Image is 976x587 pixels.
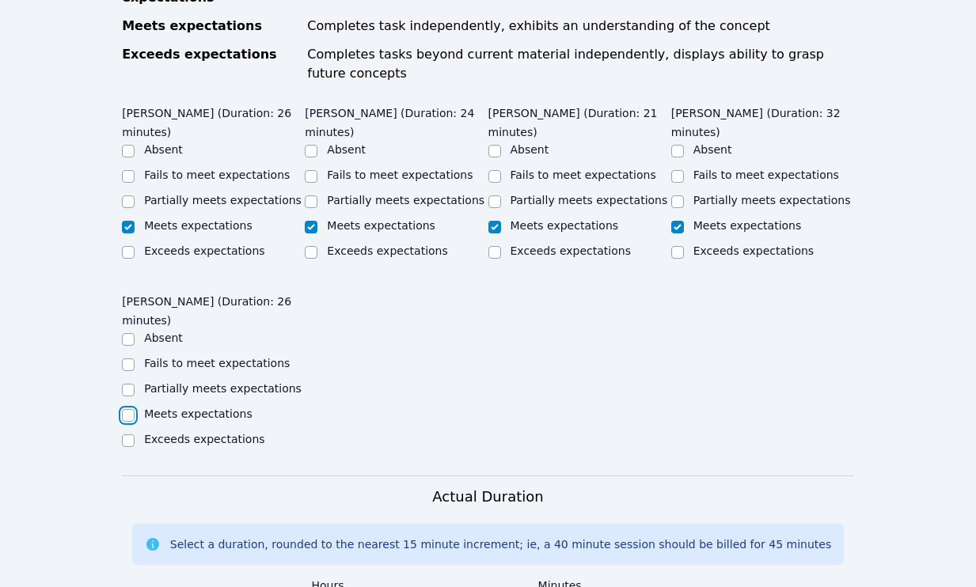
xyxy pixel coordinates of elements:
label: Fails to meet expectations [693,169,839,181]
legend: [PERSON_NAME] (Duration: 24 minutes) [305,99,488,142]
div: Exceeds expectations [122,45,298,83]
label: Partially meets expectations [693,194,851,206]
label: Fails to meet expectations [511,169,656,181]
label: Absent [511,143,549,156]
legend: [PERSON_NAME] (Duration: 26 minutes) [122,287,305,330]
div: Select a duration, rounded to the nearest 15 minute increment; ie, a 40 minute session should be ... [170,536,831,552]
label: Absent [144,143,183,156]
div: Completes tasks beyond current material independently, displays ability to grasp future concepts [307,45,854,83]
label: Absent [327,143,366,156]
legend: [PERSON_NAME] (Duration: 26 minutes) [122,99,305,142]
label: Fails to meet expectations [327,169,473,181]
div: Completes task independently, exhibits an understanding of the concept [307,17,854,36]
label: Exceeds expectations [511,244,631,257]
legend: [PERSON_NAME] (Duration: 32 minutes) [671,99,854,142]
div: Meets expectations [122,17,298,36]
label: Partially meets expectations [327,194,484,206]
label: Fails to meet expectations [144,357,290,369]
label: Exceeds expectations [693,244,814,257]
label: Exceeds expectations [144,244,264,257]
label: Partially meets expectations [144,382,302,395]
label: Partially meets expectations [511,194,668,206]
label: Exceeds expectations [327,244,447,257]
label: Absent [693,143,732,156]
legend: [PERSON_NAME] (Duration: 21 minutes) [488,99,671,142]
label: Fails to meet expectations [144,169,290,181]
label: Absent [144,331,183,344]
h3: Actual Duration [432,486,543,508]
label: Meets expectations [511,219,619,232]
label: Meets expectations [327,219,435,232]
label: Exceeds expectations [144,433,264,445]
label: Meets expectations [144,219,253,232]
label: Meets expectations [144,407,253,420]
label: Meets expectations [693,219,802,232]
label: Partially meets expectations [144,194,302,206]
